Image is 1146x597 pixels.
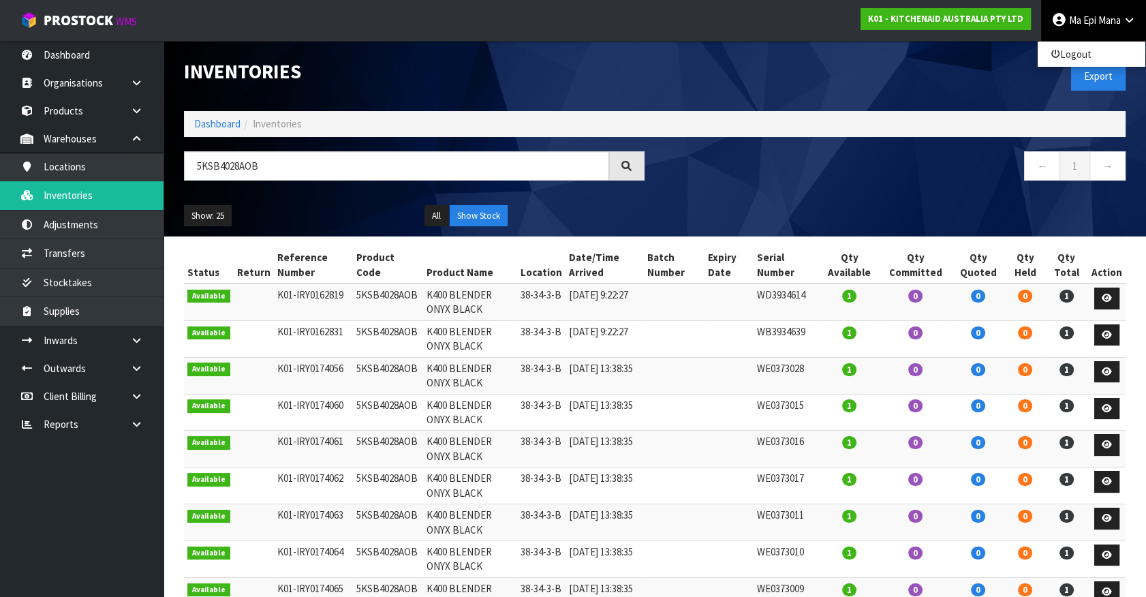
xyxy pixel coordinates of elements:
[517,431,566,468] td: 38-34-3-B
[908,547,923,560] span: 0
[1059,510,1074,523] span: 1
[187,436,230,450] span: Available
[1018,436,1032,449] span: 0
[187,363,230,376] span: Available
[566,284,643,320] td: [DATE] 9:22:27
[353,357,423,394] td: 5KSB4028AOB
[184,151,609,181] input: Search inventories
[1018,363,1032,376] span: 0
[754,504,819,541] td: WE0373011
[566,540,643,577] td: [DATE] 13:38:35
[423,431,518,468] td: K400 BLENDER ONYX BLACK
[971,547,985,560] span: 0
[187,583,230,597] span: Available
[842,473,856,486] span: 1
[353,540,423,577] td: 5KSB4028AOB
[187,399,230,413] span: Available
[423,468,518,504] td: K400 BLENDER ONYX BLACK
[1059,151,1090,181] a: 1
[861,8,1031,30] a: K01 - KITCHENAID AUSTRALIA PTY LTD
[566,247,643,284] th: Date/Time Arrived
[868,13,1023,25] strong: K01 - KITCHENAID AUSTRALIA PTY LTD
[1069,14,1096,27] span: Ma Epi
[517,540,566,577] td: 38-34-3-B
[842,326,856,339] span: 1
[566,431,643,468] td: [DATE] 13:38:35
[184,247,234,284] th: Status
[1059,290,1074,303] span: 1
[566,320,643,357] td: [DATE] 9:22:27
[819,247,880,284] th: Qty Available
[353,284,423,320] td: 5KSB4028AOB
[1018,326,1032,339] span: 0
[423,394,518,431] td: K400 BLENDER ONYX BLACK
[187,290,230,303] span: Available
[1059,583,1074,596] span: 1
[274,247,353,284] th: Reference Number
[1018,510,1032,523] span: 0
[187,326,230,340] span: Available
[423,357,518,394] td: K400 BLENDER ONYX BLACK
[1059,473,1074,486] span: 1
[423,320,518,357] td: K400 BLENDER ONYX BLACK
[1018,290,1032,303] span: 0
[842,547,856,560] span: 1
[842,436,856,449] span: 1
[1059,436,1074,449] span: 1
[908,436,923,449] span: 0
[1059,326,1074,339] span: 1
[517,468,566,504] td: 38-34-3-B
[908,290,923,303] span: 0
[1024,151,1060,181] a: ←
[423,504,518,541] td: K400 BLENDER ONYX BLACK
[353,431,423,468] td: 5KSB4028AOB
[253,117,302,130] span: Inventories
[754,468,819,504] td: WE0373017
[754,284,819,320] td: WD3934614
[971,363,985,376] span: 0
[908,583,923,596] span: 0
[517,320,566,357] td: 38-34-3-B
[274,394,353,431] td: K01-IRY0174060
[1018,399,1032,412] span: 0
[1059,363,1074,376] span: 1
[423,284,518,320] td: K400 BLENDER ONYX BLACK
[1088,247,1126,284] th: Action
[908,363,923,376] span: 0
[274,431,353,468] td: K01-IRY0174061
[194,117,241,130] a: Dashboard
[566,468,643,504] td: [DATE] 13:38:35
[450,205,508,227] button: Show Stock
[908,399,923,412] span: 0
[665,151,1126,185] nav: Page navigation
[971,583,985,596] span: 0
[517,357,566,394] td: 38-34-3-B
[754,247,819,284] th: Serial Number
[184,61,645,83] h1: Inventories
[274,320,353,357] td: K01-IRY0162831
[353,504,423,541] td: 5KSB4028AOB
[44,12,113,29] span: ProStock
[1071,61,1126,91] button: Export
[184,205,232,227] button: Show: 25
[754,320,819,357] td: WB3934639
[517,247,566,284] th: Location
[517,504,566,541] td: 38-34-3-B
[274,504,353,541] td: K01-IRY0174063
[950,247,1005,284] th: Qty Quoted
[842,363,856,376] span: 1
[1089,151,1126,181] a: →
[754,431,819,468] td: WE0373016
[1045,247,1088,284] th: Qty Total
[754,540,819,577] td: WE0373010
[1018,547,1032,560] span: 0
[1018,583,1032,596] span: 0
[517,284,566,320] td: 38-34-3-B
[274,540,353,577] td: K01-IRY0174064
[274,468,353,504] td: K01-IRY0174062
[116,15,137,28] small: WMS
[20,12,37,29] img: cube-alt.png
[754,394,819,431] td: WE0373015
[353,320,423,357] td: 5KSB4028AOB
[187,473,230,487] span: Available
